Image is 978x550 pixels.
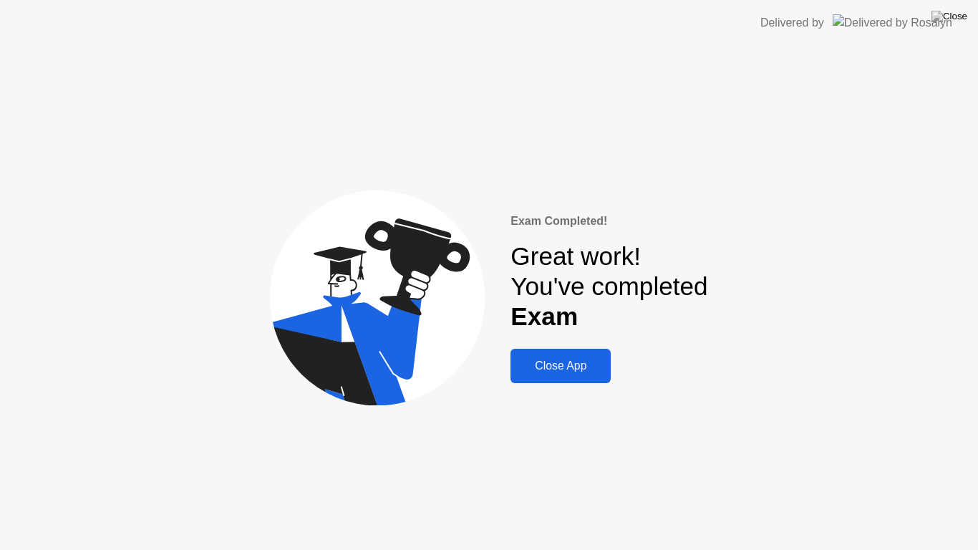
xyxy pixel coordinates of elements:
b: Exam [510,302,578,330]
img: Delivered by Rosalyn [833,14,952,31]
div: Delivered by [760,14,824,32]
button: Close App [510,349,611,383]
div: Exam Completed! [510,213,707,230]
div: Close App [515,360,606,372]
div: Great work! You've completed [510,241,707,332]
img: Close [931,11,967,22]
